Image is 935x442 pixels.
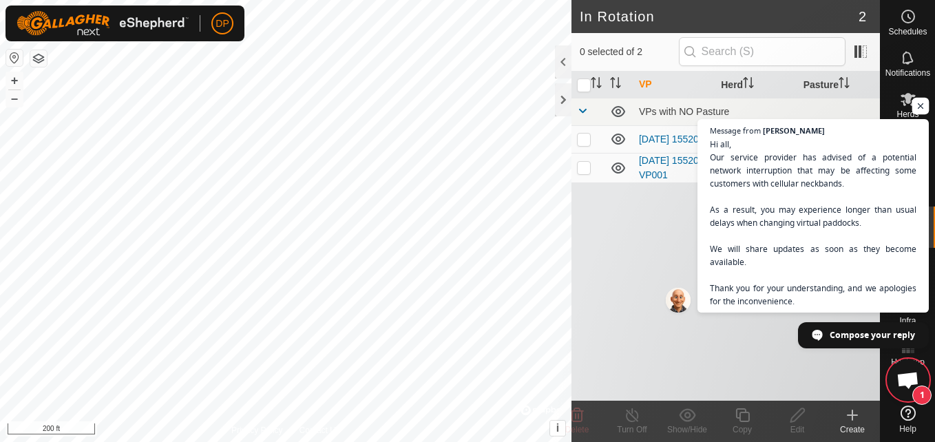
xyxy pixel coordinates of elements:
span: Help [899,425,916,433]
span: i [556,422,559,434]
span: 2 [859,6,866,27]
span: Heatmap [891,358,925,366]
th: Pasture [798,72,880,98]
p-sorticon: Activate to sort [839,79,850,90]
span: Compose your reply [830,323,915,347]
button: Reset Map [6,50,23,66]
div: Copy [715,423,770,436]
span: Notifications [885,69,930,77]
th: VP [633,72,715,98]
span: 0 selected of 2 [580,45,679,59]
button: + [6,72,23,89]
img: Gallagher Logo [17,11,189,36]
a: [DATE] 155200-VP001 [639,155,707,180]
div: Edit [770,423,825,436]
p-sorticon: Activate to sort [610,79,621,90]
div: Turn Off [605,423,660,436]
th: Herd [715,72,797,98]
a: Privacy Policy [231,424,283,436]
span: DP [216,17,229,31]
span: Hi all, Our service provider has advised of a potential network interruption that may be affectin... [710,138,916,334]
div: Create [825,423,880,436]
a: Help [881,400,935,439]
button: – [6,90,23,107]
span: Message from [710,127,761,134]
span: Schedules [888,28,927,36]
button: i [550,421,565,436]
p-sorticon: Activate to sort [591,79,602,90]
h2: In Rotation [580,8,859,25]
span: Delete [565,425,589,434]
span: Herds [896,110,918,118]
input: Search (S) [679,37,845,66]
div: VPs with NO Pasture [639,106,874,117]
a: [DATE] 155200 [639,134,704,145]
span: 1 [912,386,932,405]
div: Show/Hide [660,423,715,436]
span: [PERSON_NAME] [763,127,825,134]
a: Contact Us [300,424,340,436]
button: Map Layers [30,50,47,67]
div: Open chat [887,359,929,401]
p-sorticon: Activate to sort [743,79,754,90]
